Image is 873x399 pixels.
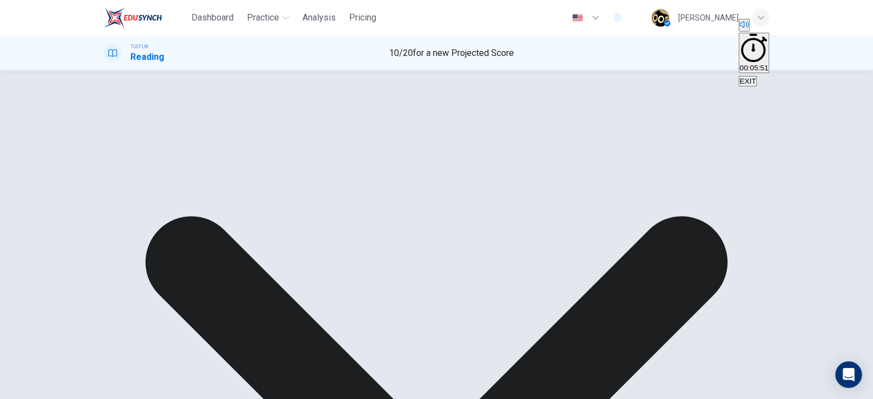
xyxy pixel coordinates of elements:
img: EduSynch logo [104,7,162,29]
img: Profile picture [652,9,669,27]
h1: Reading [130,50,164,64]
button: Analysis [298,8,340,28]
a: EduSynch logo [104,7,188,29]
span: Practice [247,11,279,24]
div: Mute [739,19,770,33]
span: Analysis [302,11,336,24]
span: TOEFL® [130,43,148,50]
div: Open Intercom Messenger [835,361,862,388]
span: Pricing [349,11,376,24]
span: 10 / 20 [389,48,413,58]
span: 00:05:51 [740,64,769,72]
button: EXIT [739,76,758,86]
span: for a new Projected Score [413,48,514,58]
img: en [571,14,584,22]
span: Dashboard [191,11,234,24]
div: [PERSON_NAME] [678,11,739,24]
span: EXIT [740,77,756,85]
button: Practice [243,8,294,28]
button: Dashboard [187,8,238,28]
button: 00:05:51 [739,33,770,74]
div: Hide [739,33,770,75]
button: Pricing [345,8,381,28]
